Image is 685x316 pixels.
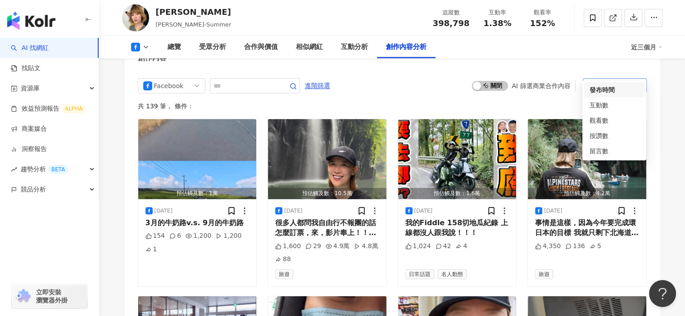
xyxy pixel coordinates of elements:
[304,78,331,93] button: 進階篩選
[535,242,561,251] div: 4,350
[590,131,639,141] div: 按讚數
[275,218,379,238] div: 很多人都問我自由行不報團的話怎麼訂票，來，影片奉上！！！很多人都問我自由行不報團的話怎麼訂票，來，影片奉上！！！
[405,218,509,238] div: 我的Fiddle 158切地瓜紀錄 上線都沒人跟我說！！！
[275,255,291,264] div: 88
[590,116,639,125] div: 觀看數
[216,231,241,240] div: 1,200
[138,119,257,199] img: post-image
[21,159,68,179] span: 趨勢分析
[244,42,278,53] div: 合作與價值
[528,119,646,199] img: post-image
[590,100,639,110] div: 互動數
[11,125,47,134] a: 商案媒合
[398,119,517,199] button: 預估觸及數：1.6萬
[584,82,644,98] div: 發布時間
[275,242,301,251] div: 1,600
[138,102,647,110] div: 共 139 筆 ， 條件：
[535,269,553,279] span: 旅遊
[11,104,86,113] a: 效益預測報告ALPHA
[435,242,451,251] div: 42
[386,42,426,53] div: 創作內容分析
[512,82,570,89] div: AI 篩選商業合作內容
[11,145,47,154] a: 洞察報告
[156,6,231,18] div: [PERSON_NAME]
[199,42,226,53] div: 受眾分析
[138,188,257,199] div: 預估觸及數：1萬
[7,12,55,30] img: logo
[11,64,41,73] a: 找貼文
[405,242,431,251] div: 1,024
[526,8,560,17] div: 觀看率
[186,231,211,240] div: 1,200
[268,188,386,199] div: 預估觸及數：10.5萬
[305,79,330,93] span: 進階篩選
[145,245,157,254] div: 1
[483,19,511,28] span: 1.38%
[305,242,321,251] div: 29
[268,119,386,199] button: 預估觸及數：10.5萬
[590,242,601,251] div: 5
[433,8,470,17] div: 追蹤數
[154,207,173,215] div: [DATE]
[14,289,32,303] img: chrome extension
[588,79,633,93] div: 排序：發布時間
[169,231,181,240] div: 6
[11,166,17,173] span: rise
[590,146,639,156] div: 留言數
[590,85,639,95] div: 發布時間
[154,79,183,93] div: Facebook
[138,119,257,199] button: 預估觸及數：1萬
[326,242,349,251] div: 4.9萬
[21,179,46,200] span: 競品分析
[455,242,467,251] div: 4
[156,21,231,28] span: [PERSON_NAME]-Summer
[354,242,378,251] div: 4.8萬
[341,42,368,53] div: 互動分析
[405,269,434,279] span: 日常話題
[168,42,181,53] div: 總覽
[649,280,676,307] iframe: Help Scout Beacon - Open
[48,165,68,174] div: BETA
[268,119,386,199] img: post-image
[528,119,646,199] button: 預估觸及數：4.2萬
[12,284,87,308] a: chrome extension立即安裝 瀏覽器外掛
[414,207,433,215] div: [DATE]
[398,119,517,199] img: post-image
[528,188,646,199] div: 預估觸及數：4.2萬
[481,8,515,17] div: 互動率
[21,78,40,98] span: 資源庫
[145,218,250,228] div: 3月的牛奶路v.s. 9月的牛奶路
[398,188,517,199] div: 預估觸及數：1.6萬
[631,40,662,54] div: 近三個月
[11,44,49,53] a: searchAI 找網紅
[122,4,149,31] img: KOL Avatar
[36,288,68,304] span: 立即安裝 瀏覽器外掛
[565,242,585,251] div: 136
[535,218,639,238] div: 事情是這樣，因為今年要完成環日本的目標 我就只剩下北海道就環完了 但看9月底10月初的北海道都要2萬多塊錢 [DATE]在找機票的時候，發現來回只要7800的機票！ 時間是9/12號，所以⋯我又...
[296,42,323,53] div: 相似網紅
[433,18,470,28] span: 398,798
[275,269,293,279] span: 旅遊
[145,231,165,240] div: 154
[544,207,563,215] div: [DATE]
[530,19,555,28] span: 152%
[438,269,467,279] span: 名人動態
[284,207,303,215] div: [DATE]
